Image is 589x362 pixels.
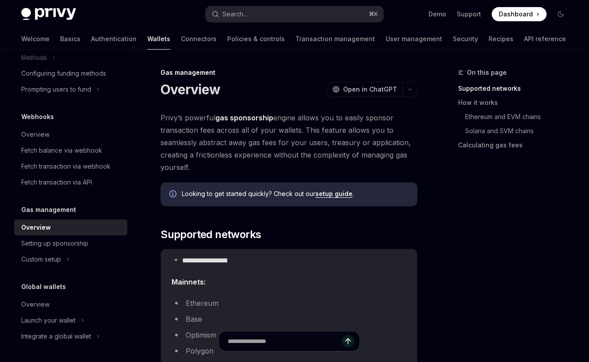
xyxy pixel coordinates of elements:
[60,28,80,50] a: Basics
[499,10,533,19] span: Dashboard
[465,110,575,124] a: Ethereum and EVM chains
[14,235,127,251] a: Setting up sponsorship
[554,7,568,21] button: Toggle dark mode
[465,124,575,138] a: Solana and SVM chains
[172,277,206,286] strong: Mainnets:
[161,112,417,173] span: Privy’s powerful engine allows you to easily sponsor transaction fees across all of your wallets....
[182,189,409,198] span: Looking to get started quickly? Check out our .
[21,177,92,188] div: Fetch transaction via API
[524,28,566,50] a: API reference
[21,161,111,172] div: Fetch transaction via webhook
[343,85,397,94] span: Open in ChatGPT
[161,81,220,97] h1: Overview
[386,28,442,50] a: User management
[21,281,66,292] h5: Global wallets
[21,84,91,95] div: Prompting users to fund
[172,329,406,341] li: Optimism
[21,299,50,310] div: Overview
[457,10,481,19] a: Support
[14,65,127,81] a: Configuring funding methods
[21,28,50,50] a: Welcome
[161,68,417,77] div: Gas management
[172,297,406,309] li: Ethereum
[222,9,247,19] div: Search...
[21,204,76,215] h5: Gas management
[21,68,106,79] div: Configuring funding methods
[91,28,137,50] a: Authentication
[21,129,50,140] div: Overview
[458,96,575,110] a: How it works
[21,331,91,342] div: Integrate a global wallet
[315,190,352,198] a: setup guide
[458,81,575,96] a: Supported networks
[21,315,76,326] div: Launch your wallet
[172,313,406,325] li: Base
[14,158,127,174] a: Fetch transaction via webhook
[458,138,575,152] a: Calculating gas fees
[14,127,127,142] a: Overview
[14,142,127,158] a: Fetch balance via webhook
[21,145,102,156] div: Fetch balance via webhook
[369,11,378,18] span: ⌘ K
[161,227,261,242] span: Supported networks
[342,335,354,347] button: Send message
[453,28,478,50] a: Security
[14,297,127,312] a: Overview
[181,28,217,50] a: Connectors
[21,222,51,233] div: Overview
[327,82,402,97] button: Open in ChatGPT
[206,6,383,22] button: Search...⌘K
[492,7,547,21] a: Dashboard
[14,174,127,190] a: Fetch transaction via API
[295,28,375,50] a: Transaction management
[147,28,170,50] a: Wallets
[428,10,446,19] a: Demo
[21,112,54,122] h5: Webhooks
[21,254,61,265] div: Custom setup
[14,220,127,235] a: Overview
[215,113,273,122] strong: gas sponsorship
[169,190,178,199] svg: Info
[489,28,513,50] a: Recipes
[467,67,507,78] span: On this page
[227,28,285,50] a: Policies & controls
[21,238,88,249] div: Setting up sponsorship
[21,8,76,20] img: dark logo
